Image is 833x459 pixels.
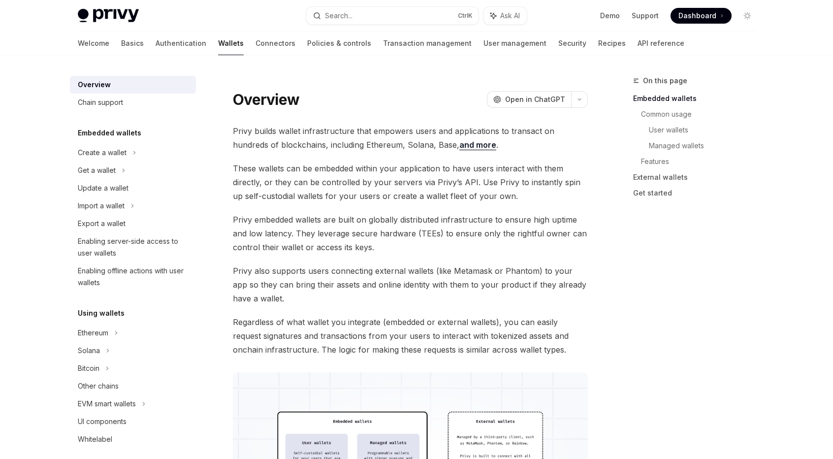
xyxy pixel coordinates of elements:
div: Enabling server-side access to user wallets [78,235,190,259]
div: UI components [78,416,127,427]
div: Bitcoin [78,362,99,374]
span: Dashboard [678,11,716,21]
a: Wallets [218,32,244,55]
a: Security [558,32,586,55]
a: External wallets [633,169,763,185]
button: Open in ChatGPT [487,91,571,108]
a: Update a wallet [70,179,196,197]
div: Enabling offline actions with user wallets [78,265,190,289]
span: Ask AI [500,11,520,21]
div: Other chains [78,380,119,392]
div: Export a wallet [78,218,126,229]
div: Overview [78,79,111,91]
h5: Using wallets [78,307,125,319]
span: On this page [643,75,687,87]
a: User management [483,32,546,55]
span: Ctrl K [458,12,473,20]
a: UI components [70,413,196,430]
div: Ethereum [78,327,108,339]
img: light logo [78,9,139,23]
button: Toggle dark mode [739,8,755,24]
a: Features [641,154,763,169]
a: Policies & controls [307,32,371,55]
a: User wallets [649,122,763,138]
a: Welcome [78,32,109,55]
a: Get started [633,185,763,201]
a: Transaction management [383,32,472,55]
span: Privy also supports users connecting external wallets (like Metamask or Phantom) to your app so t... [233,264,588,305]
a: Enabling server-side access to user wallets [70,232,196,262]
div: Chain support [78,97,123,108]
div: Search... [325,10,352,22]
div: Create a wallet [78,147,127,159]
a: Common usage [641,106,763,122]
div: Whitelabel [78,433,112,445]
div: EVM smart wallets [78,398,136,410]
a: Basics [121,32,144,55]
a: Other chains [70,377,196,395]
a: Export a wallet [70,215,196,232]
span: Open in ChatGPT [505,95,565,104]
a: Demo [600,11,620,21]
span: These wallets can be embedded within your application to have users interact with them directly, ... [233,162,588,203]
span: Privy builds wallet infrastructure that empowers users and applications to transact on hundreds o... [233,124,588,152]
div: Import a wallet [78,200,125,212]
a: Support [632,11,659,21]
a: Chain support [70,94,196,111]
a: Recipes [598,32,626,55]
a: Connectors [256,32,295,55]
button: Ask AI [483,7,527,25]
span: Regardless of what wallet you integrate (embedded or external wallets), you can easily request si... [233,315,588,357]
a: API reference [638,32,684,55]
h1: Overview [233,91,299,108]
span: Privy embedded wallets are built on globally distributed infrastructure to ensure high uptime and... [233,213,588,254]
a: Authentication [156,32,206,55]
a: Dashboard [671,8,732,24]
a: Overview [70,76,196,94]
div: Solana [78,345,100,357]
a: Whitelabel [70,430,196,448]
a: Embedded wallets [633,91,763,106]
div: Update a wallet [78,182,128,194]
a: Managed wallets [649,138,763,154]
h5: Embedded wallets [78,127,141,139]
a: Enabling offline actions with user wallets [70,262,196,292]
a: and more [459,140,496,150]
button: Search...CtrlK [306,7,479,25]
div: Get a wallet [78,164,116,176]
